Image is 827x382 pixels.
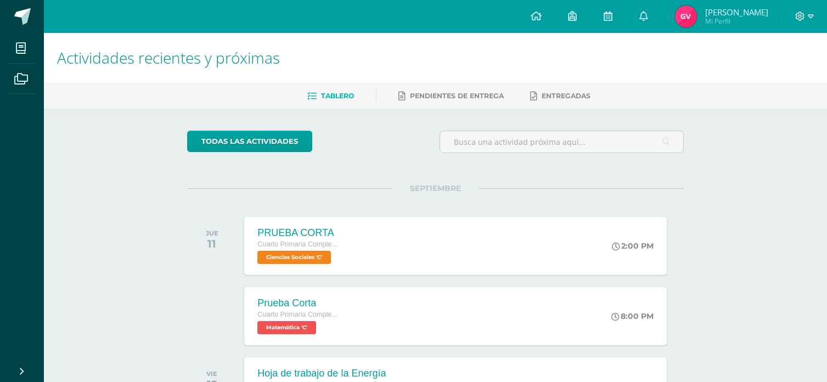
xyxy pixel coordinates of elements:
[705,7,768,18] span: [PERSON_NAME]
[675,5,697,27] img: 7dc5dd6dc5eac2a4813ab7ae4b6d8255.png
[206,370,217,378] div: VIE
[187,131,312,152] a: todas las Actividades
[257,321,316,334] span: Matemática 'C'
[321,92,354,100] span: Tablero
[307,87,354,105] a: Tablero
[398,87,504,105] a: Pendientes de entrega
[257,311,340,318] span: Cuarto Primaria Complementaria
[410,92,504,100] span: Pendientes de entrega
[257,227,340,239] div: PRUEBA CORTA
[530,87,590,105] a: Entregadas
[257,251,331,264] span: Ciencias Sociales 'C'
[611,311,654,321] div: 8:00 PM
[57,47,280,68] span: Actividades recientes y próximas
[705,16,768,26] span: Mi Perfil
[257,240,340,248] span: Cuarto Primaria Complementaria
[257,368,386,379] div: Hoja de trabajo de la Energía
[542,92,590,100] span: Entregadas
[206,229,218,237] div: JUE
[440,131,683,153] input: Busca una actividad próxima aquí...
[206,237,218,250] div: 11
[612,241,654,251] div: 2:00 PM
[392,183,479,193] span: SEPTIEMBRE
[257,297,340,309] div: Prueba Corta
